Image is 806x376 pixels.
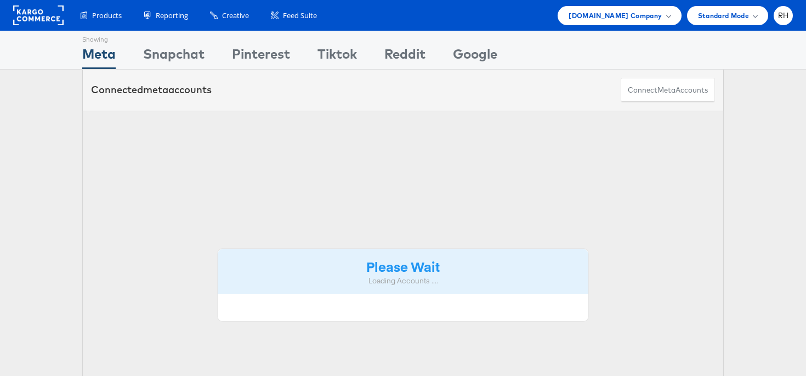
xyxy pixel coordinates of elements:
span: meta [143,83,168,96]
button: ConnectmetaAccounts [621,78,715,102]
div: Snapchat [143,44,205,69]
span: Products [92,10,122,21]
div: Loading Accounts .... [226,276,580,286]
div: Showing [82,31,116,44]
span: meta [657,85,676,95]
span: Creative [222,10,249,21]
span: Feed Suite [283,10,317,21]
strong: Please Wait [366,257,440,275]
div: Pinterest [232,44,290,69]
div: Connected accounts [91,83,212,97]
div: Meta [82,44,116,69]
div: Tiktok [317,44,357,69]
span: Standard Mode [698,10,749,21]
span: RH [778,12,789,19]
span: Reporting [156,10,188,21]
div: Google [453,44,497,69]
div: Reddit [384,44,425,69]
span: [DOMAIN_NAME] Company [569,10,662,21]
